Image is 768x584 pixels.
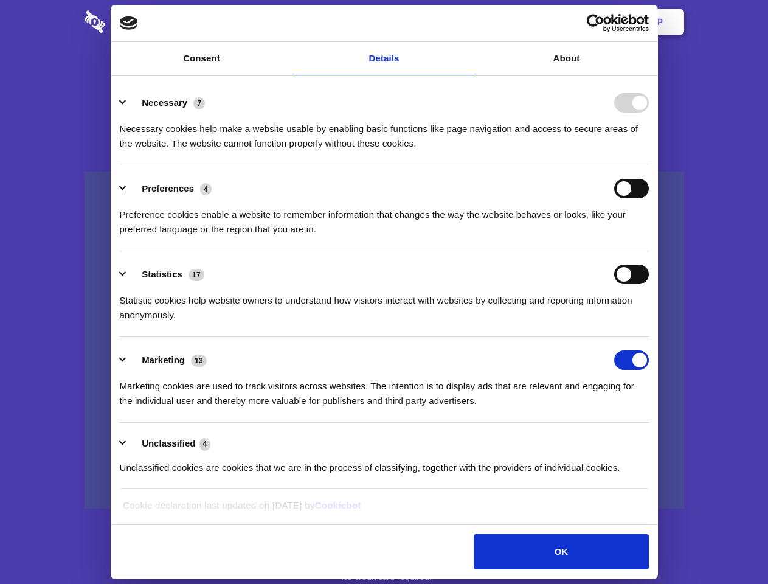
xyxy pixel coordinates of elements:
div: Unclassified cookies are cookies that we are in the process of classifying, together with the pro... [120,451,649,475]
div: Cookie declaration last updated on [DATE] by [114,498,654,522]
img: logo [120,16,138,30]
iframe: Drift Widget Chat Controller [707,523,753,569]
a: Cookiebot [315,500,361,510]
span: 4 [200,183,212,195]
button: Necessary (7) [120,93,213,113]
div: Preference cookies enable a website to remember information that changes the way the website beha... [120,198,649,237]
label: Preferences [142,183,194,193]
a: Usercentrics Cookiebot - opens in a new window [542,14,649,32]
div: Statistic cookies help website owners to understand how visitors interact with websites by collec... [120,284,649,322]
div: Necessary cookies help make a website usable by enabling basic functions like page navigation and... [120,113,649,151]
a: Login [552,3,604,41]
a: Wistia video thumbnail [85,172,684,509]
h1: Eliminate Slack Data Loss. [85,55,684,99]
a: Contact [493,3,549,41]
button: Statistics (17) [120,265,212,284]
button: Unclassified (4) [120,436,218,451]
span: 4 [199,438,211,450]
a: Pricing [357,3,410,41]
a: Consent [111,42,293,75]
a: Details [293,42,476,75]
span: 17 [189,269,204,281]
a: About [476,42,658,75]
button: OK [474,534,648,569]
span: 7 [193,97,205,109]
h4: Auto-redaction of sensitive data, encrypted data sharing and self-destructing private chats. Shar... [85,111,684,151]
label: Marketing [142,355,185,365]
span: 13 [191,355,207,367]
button: Preferences (4) [120,179,220,198]
img: logo-wordmark-white-trans-d4663122ce5f474addd5e946df7df03e33cb6a1c49d2221995e7729f52c070b2.svg [85,10,189,33]
button: Marketing (13) [120,350,215,370]
label: Statistics [142,269,182,279]
div: Marketing cookies are used to track visitors across websites. The intention is to display ads tha... [120,370,649,408]
label: Necessary [142,97,187,108]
